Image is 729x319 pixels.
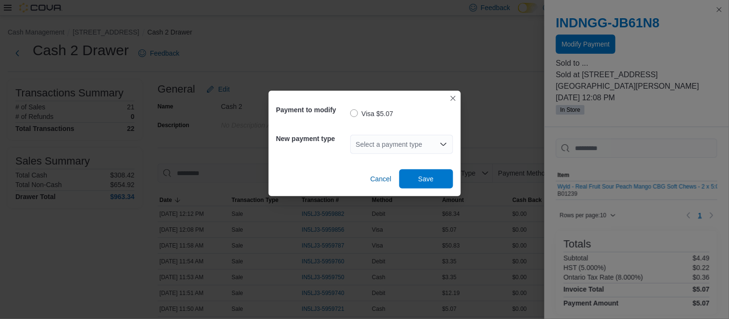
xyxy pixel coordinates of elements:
[276,100,348,119] h5: Payment to modify
[440,141,447,148] button: Open list of options
[356,139,357,150] input: Accessible screen reader label
[419,174,434,184] span: Save
[447,93,459,104] button: Closes this modal window
[276,129,348,148] h5: New payment type
[371,174,392,184] span: Cancel
[367,169,395,189] button: Cancel
[399,169,453,189] button: Save
[350,108,394,119] label: Visa $5.07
